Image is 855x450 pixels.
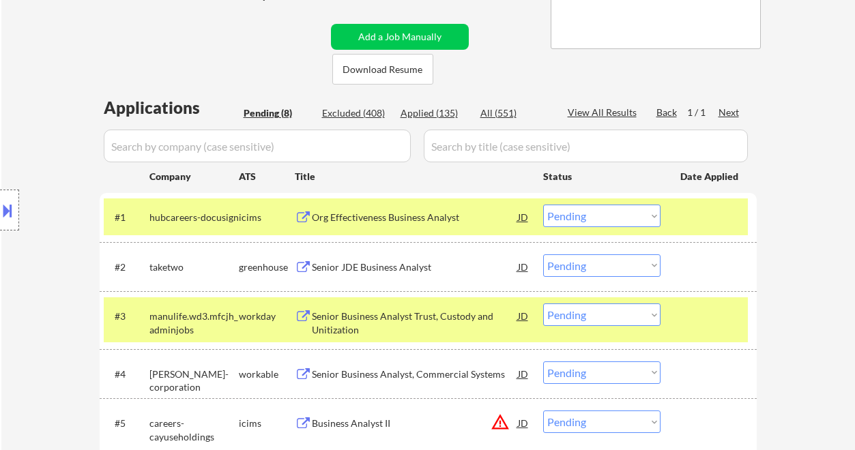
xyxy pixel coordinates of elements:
[104,130,411,162] input: Search by company (case sensitive)
[517,410,530,435] div: JD
[401,106,469,120] div: Applied (135)
[719,106,740,119] div: Next
[239,417,295,430] div: icims
[517,361,530,386] div: JD
[687,106,719,119] div: 1 / 1
[149,417,239,443] div: careers-cayuseholdings
[543,164,661,188] div: Status
[239,367,295,381] div: workable
[517,303,530,328] div: JD
[322,106,390,120] div: Excluded (408)
[517,254,530,279] div: JD
[312,417,518,430] div: Business Analyst II
[312,310,518,336] div: Senior Business Analyst Trust, Custody and Unitization
[295,170,530,183] div: Title
[312,367,518,381] div: Senior Business Analyst, Commercial Systems
[656,106,678,119] div: Back
[239,170,295,183] div: ATS
[517,205,530,229] div: JD
[680,170,740,183] div: Date Applied
[115,367,139,381] div: #4
[239,260,295,274] div: greenhouse
[332,54,433,85] button: Download Resume
[424,130,748,162] input: Search by title (case sensitive)
[239,211,295,224] div: icims
[115,417,139,430] div: #5
[331,24,469,50] button: Add a Job Manually
[480,106,549,120] div: All (551)
[149,367,239,394] div: [PERSON_NAME]-corporation
[491,412,510,432] button: warning_amber
[312,260,518,274] div: Senior JDE Business Analyst
[244,106,312,120] div: Pending (8)
[568,106,641,119] div: View All Results
[239,310,295,323] div: workday
[312,211,518,224] div: Org Effectiveness Business Analyst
